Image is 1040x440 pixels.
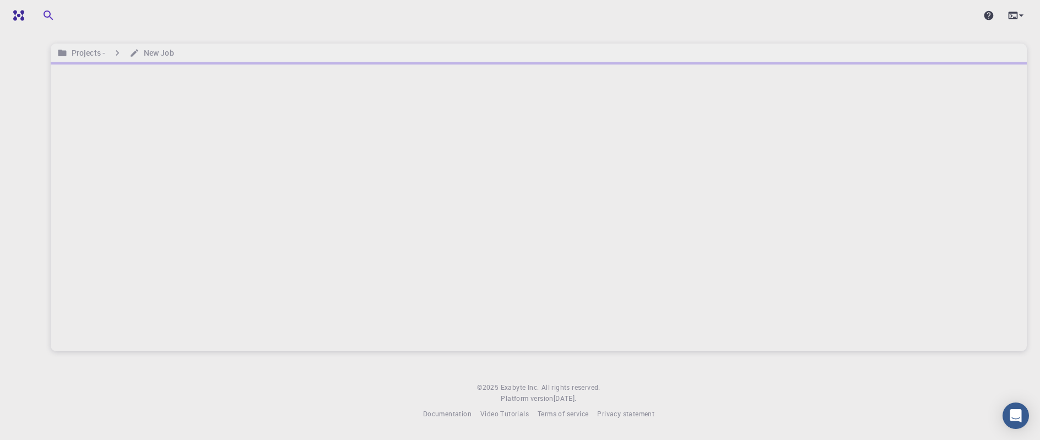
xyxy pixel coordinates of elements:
a: Exabyte Inc. [501,382,539,393]
span: © 2025 [477,382,500,393]
span: Terms of service [538,409,588,418]
div: Open Intercom Messenger [1003,403,1029,429]
nav: breadcrumb [55,47,176,59]
h6: New Job [139,47,174,59]
span: Documentation [423,409,472,418]
a: Privacy statement [597,409,654,420]
a: Terms of service [538,409,588,420]
a: Video Tutorials [480,409,529,420]
span: Platform version [501,393,553,404]
a: Documentation [423,409,472,420]
span: [DATE] . [554,394,577,403]
a: [DATE]. [554,393,577,404]
span: Video Tutorials [480,409,529,418]
span: Privacy statement [597,409,654,418]
img: logo [9,10,24,21]
span: Exabyte Inc. [501,383,539,391]
span: All rights reserved. [541,382,600,393]
h6: Projects - [67,47,105,59]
